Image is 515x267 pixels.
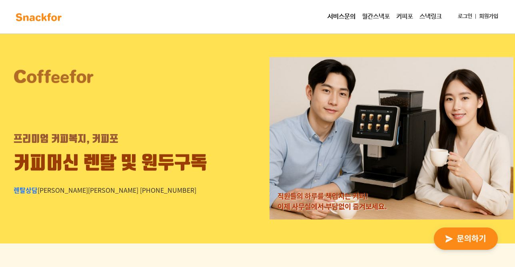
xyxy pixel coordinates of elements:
div: 커피머신 렌탈 및 원두구독 [14,150,207,177]
a: 회원가입 [476,9,501,24]
img: 커피포 로고 [14,69,94,84]
a: 월간스낵포 [359,9,393,25]
a: 서비스문의 [324,9,359,25]
a: 스낵링크 [416,9,445,25]
img: 렌탈 모델 사진 [269,57,513,220]
span: 렌탈상담 [14,185,38,195]
div: 프리미엄 커피복지, 커피포 [14,132,118,146]
img: background-main-color.svg [14,11,64,24]
a: 커피포 [393,9,416,25]
div: [PERSON_NAME][PERSON_NAME] [PHONE_NUMBER] [14,185,196,195]
a: 로그인 [455,9,475,24]
div: 직원들의 하루를 책임지는 커피! 이제 사무실에서 부담없이 즐겨보세요. [277,191,387,212]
